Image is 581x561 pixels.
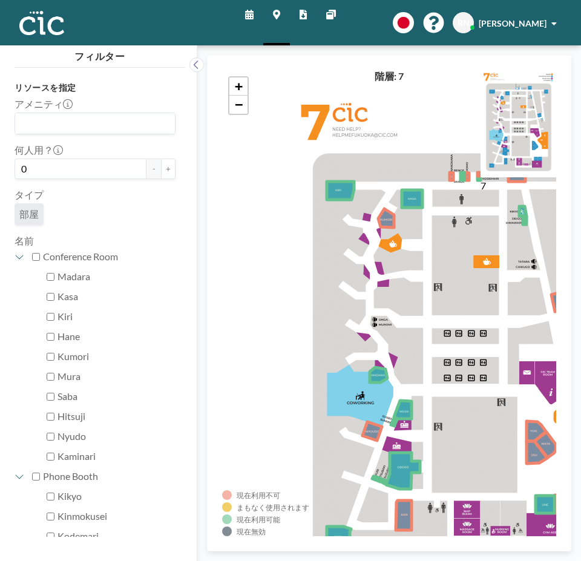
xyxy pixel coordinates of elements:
[229,96,248,114] a: Zoom out
[57,310,176,323] label: Kiri
[237,503,309,512] div: まもなく使用されます
[229,77,248,96] a: Zoom in
[237,491,280,500] div: 現在利用不可
[57,271,176,283] label: Madara
[15,45,185,62] h4: フィルター
[15,144,63,156] label: 何人用？
[458,18,470,28] span: RN
[479,18,547,28] span: [PERSON_NAME]
[57,410,176,422] label: Hitsuji
[15,82,176,93] h3: リソースを指定
[57,370,176,382] label: Mura
[235,79,243,94] span: +
[57,450,176,462] label: Kaminari
[235,97,243,112] span: −
[237,515,280,524] div: 現在利用可能
[161,159,176,179] button: +
[481,180,486,191] label: 7
[15,235,34,246] label: 名前
[19,11,64,35] img: organization-logo
[19,208,39,220] span: 部屋
[57,350,176,363] label: Kumori
[57,530,176,542] label: Kodemari
[57,430,176,442] label: Nyudo
[57,510,176,522] label: Kinmokusei
[43,470,176,482] label: Phone Booth
[15,189,44,201] label: タイプ
[15,113,175,134] div: Search for option
[237,527,266,536] div: 現在無効
[16,116,168,131] input: Search for option
[375,70,404,82] h4: 階層: 7
[481,70,556,177] img: e756fe08e05d43b3754d147caf3627ee.png
[146,159,161,179] button: -
[43,251,176,263] label: Conference Room
[57,390,176,402] label: Saba
[15,98,73,110] label: アメニティ
[57,330,176,343] label: Hane
[57,490,176,502] label: Kikyo
[57,290,176,303] label: Kasa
